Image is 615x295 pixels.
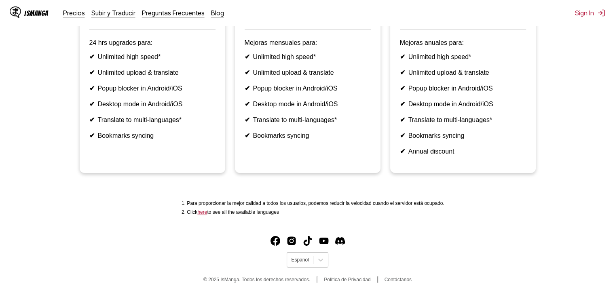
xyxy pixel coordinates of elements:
[245,69,371,76] li: Unlimited upload & translate
[319,236,329,246] img: IsManga YouTube
[245,101,250,107] b: ✔
[89,84,216,92] li: Popup blocker in Android/iOS
[245,53,250,60] b: ✔
[287,236,296,246] img: IsManga Instagram
[89,101,95,107] b: ✔
[245,132,250,139] b: ✔
[385,277,412,282] a: Contáctanos
[303,236,313,246] img: IsManga TikTok
[211,9,224,17] a: Blog
[245,69,250,76] b: ✔
[89,116,216,124] li: Translate to multi-languages*
[335,236,345,246] img: IsManga Discord
[24,9,49,17] div: IsManga
[400,69,526,76] li: Unlimited upload & translate
[400,101,405,107] b: ✔
[245,116,250,123] b: ✔
[319,236,329,246] a: Youtube
[271,236,280,246] a: Facebook
[400,148,405,155] b: ✔
[89,69,95,76] b: ✔
[245,100,371,108] li: Desktop mode in Android/iOS
[10,6,21,18] img: IsManga Logo
[245,39,371,46] p: Mejoras mensuales para:
[89,39,216,46] p: 24 hrs upgrades para:
[400,53,405,60] b: ✔
[10,6,63,19] a: IsManga LogoIsManga
[400,53,526,61] li: Unlimited high speed*
[89,85,95,92] b: ✔
[245,116,371,124] li: Translate to multi-languages*
[91,9,135,17] a: Subir y Traducir
[400,147,526,155] li: Annual discount
[89,116,95,123] b: ✔
[63,9,85,17] a: Precios
[271,236,280,246] img: IsManga Facebook
[287,236,296,246] a: Instagram
[335,236,345,246] a: Discord
[597,9,605,17] img: Sign out
[245,84,371,92] li: Popup blocker in Android/iOS
[400,116,405,123] b: ✔
[303,236,313,246] a: TikTok
[324,277,370,282] a: Política de Privacidad
[400,39,526,46] p: Mejoras anuales para:
[89,132,95,139] b: ✔
[187,209,444,215] li: Click to see all the available languages
[89,53,95,60] b: ✔
[89,69,216,76] li: Unlimited upload & translate
[142,9,205,17] a: Preguntas Frecuentes
[400,132,526,139] li: Bookmarks syncing
[89,100,216,108] li: Desktop mode in Android/iOS
[245,53,371,61] li: Unlimited high speed*
[197,209,207,215] a: Available languages
[400,100,526,108] li: Desktop mode in Android/iOS
[400,132,405,139] b: ✔
[400,84,526,92] li: Popup blocker in Android/iOS
[203,277,310,282] span: © 2025 IsManga. Todos los derechos reservados.
[245,132,371,139] li: Bookmarks syncing
[89,53,216,61] li: Unlimited high speed*
[575,9,605,17] button: Sign In
[245,85,250,92] b: ✔
[400,85,405,92] b: ✔
[400,116,526,124] li: Translate to multi-languages*
[89,132,216,139] li: Bookmarks syncing
[400,69,405,76] b: ✔
[187,200,444,206] li: Para proporcionar la mejor calidad a todos los usuarios, podemos reducir la velocidad cuando el s...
